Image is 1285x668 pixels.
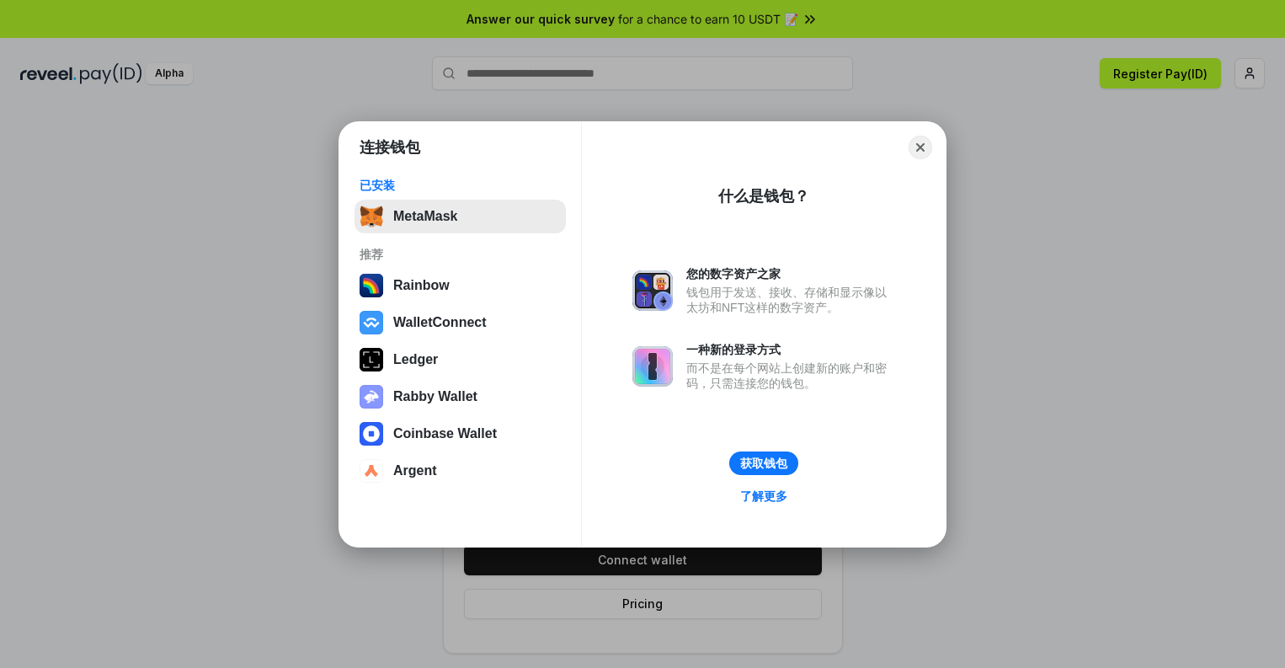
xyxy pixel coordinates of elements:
button: Ledger [355,343,566,377]
div: 钱包用于发送、接收、存储和显示像以太坊和NFT这样的数字资产。 [686,285,895,315]
div: 一种新的登录方式 [686,342,895,357]
img: svg+xml,%3Csvg%20xmlns%3D%22http%3A%2F%2Fwww.w3.org%2F2000%2Fsvg%22%20fill%3D%22none%22%20viewBox... [632,270,673,311]
img: svg+xml,%3Csvg%20xmlns%3D%22http%3A%2F%2Fwww.w3.org%2F2000%2Fsvg%22%20fill%3D%22none%22%20viewBox... [632,346,673,387]
div: Coinbase Wallet [393,426,497,441]
div: 已安装 [360,178,561,193]
button: MetaMask [355,200,566,233]
div: Rainbow [393,278,450,293]
img: svg+xml,%3Csvg%20fill%3D%22none%22%20height%3D%2233%22%20viewBox%3D%220%200%2035%2033%22%20width%... [360,205,383,228]
div: Ledger [393,352,438,367]
button: 获取钱包 [729,452,798,475]
div: 什么是钱包？ [718,186,809,206]
button: Rainbow [355,269,566,302]
div: 而不是在每个网站上创建新的账户和密码，只需连接您的钱包。 [686,361,895,391]
button: Rabby Wallet [355,380,566,414]
div: Argent [393,463,437,478]
img: svg+xml,%3Csvg%20xmlns%3D%22http%3A%2F%2Fwww.w3.org%2F2000%2Fsvg%22%20width%3D%2228%22%20height%3... [360,348,383,371]
a: 了解更多 [730,485,797,507]
div: 了解更多 [740,489,787,504]
div: 您的数字资产之家 [686,266,895,281]
div: 推荐 [360,247,561,262]
div: MetaMask [393,209,457,224]
img: svg+xml,%3Csvg%20width%3D%2228%22%20height%3D%2228%22%20viewBox%3D%220%200%2028%2028%22%20fill%3D... [360,311,383,334]
div: Rabby Wallet [393,389,477,404]
button: Argent [355,454,566,488]
button: WalletConnect [355,306,566,339]
div: WalletConnect [393,315,487,330]
img: svg+xml,%3Csvg%20width%3D%2228%22%20height%3D%2228%22%20viewBox%3D%220%200%2028%2028%22%20fill%3D... [360,422,383,446]
h1: 连接钱包 [360,137,420,158]
button: Coinbase Wallet [355,417,566,451]
img: svg+xml,%3Csvg%20width%3D%2228%22%20height%3D%2228%22%20viewBox%3D%220%200%2028%2028%22%20fill%3D... [360,459,383,483]
img: svg+xml,%3Csvg%20width%3D%22120%22%20height%3D%22120%22%20viewBox%3D%220%200%20120%20120%22%20fil... [360,274,383,297]
div: 获取钱包 [740,456,787,471]
img: svg+xml,%3Csvg%20xmlns%3D%22http%3A%2F%2Fwww.w3.org%2F2000%2Fsvg%22%20fill%3D%22none%22%20viewBox... [360,385,383,409]
button: Close [909,136,932,159]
